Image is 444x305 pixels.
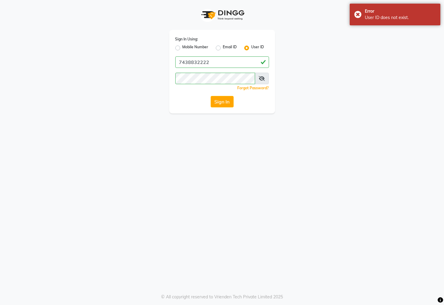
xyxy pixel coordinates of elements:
[223,44,237,52] label: Email ID
[183,44,209,52] label: Mobile Number
[238,86,269,90] a: Forgot Password?
[175,37,198,42] label: Sign In Using:
[365,14,436,21] div: User ID does not exist.
[175,56,269,68] input: Username
[198,6,246,24] img: logo1.svg
[365,8,436,14] div: Error
[175,73,255,84] input: Username
[211,96,234,107] button: Sign In
[251,44,264,52] label: User ID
